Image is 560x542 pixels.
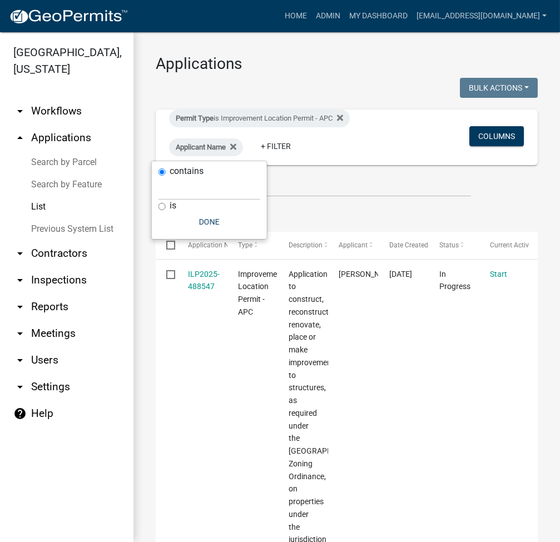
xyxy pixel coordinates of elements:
i: arrow_drop_down [13,300,27,314]
i: arrow_drop_down [13,105,27,118]
label: contains [170,167,204,176]
span: Date Created [389,241,428,249]
datatable-header-cell: Applicant [328,232,379,258]
button: Done [158,212,260,232]
a: [EMAIL_ADDRESS][DOMAIN_NAME] [412,6,551,27]
label: is [170,201,176,210]
i: arrow_drop_up [13,131,27,145]
span: Mark Glova [339,270,398,279]
span: Applicant [339,241,368,249]
span: Application Number [188,241,249,249]
i: arrow_drop_down [13,274,27,287]
a: Start [490,270,507,279]
span: Current Activity [490,241,536,249]
datatable-header-cell: Select [156,232,177,258]
i: arrow_drop_down [13,247,27,260]
i: arrow_drop_down [13,380,27,394]
span: Improvement Location Permit - APC [238,270,284,316]
a: ILP2025-488547 [188,270,220,291]
datatable-header-cell: Current Activity [479,232,529,258]
div: is Improvement Location Permit - APC [169,110,350,127]
a: Admin [311,6,345,27]
i: help [13,407,27,420]
span: Permit Type [176,114,214,122]
button: Columns [469,126,524,146]
h3: Applications [156,54,538,73]
span: Applicant Name [176,143,226,151]
datatable-header-cell: Description [277,232,328,258]
i: arrow_drop_down [13,327,27,340]
i: arrow_drop_down [13,354,27,367]
span: Description [289,241,323,249]
span: Type [238,241,252,249]
span: In Progress [439,270,470,291]
datatable-header-cell: Application Number [177,232,227,258]
a: + Filter [252,136,300,156]
input: Search for applications [156,174,471,197]
datatable-header-cell: Status [429,232,479,258]
button: Bulk Actions [460,78,538,98]
span: 10/06/2025 [389,270,412,279]
span: Status [439,241,459,249]
datatable-header-cell: Date Created [378,232,429,258]
a: My Dashboard [345,6,412,27]
datatable-header-cell: Type [227,232,278,258]
a: Home [280,6,311,27]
